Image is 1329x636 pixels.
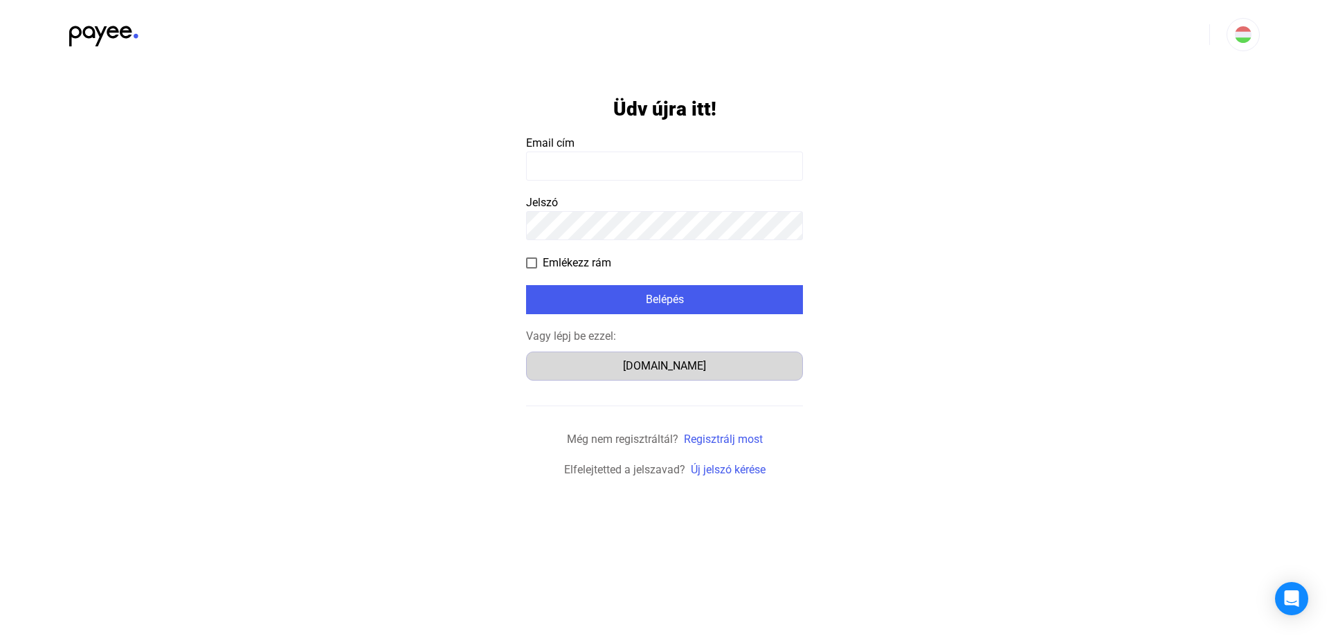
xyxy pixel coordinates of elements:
img: black-payee-blue-dot.svg [69,18,138,46]
span: Emlékezz rám [543,255,611,271]
button: [DOMAIN_NAME] [526,352,803,381]
div: Belépés [530,291,799,308]
span: Email cím [526,136,575,149]
button: Belépés [526,285,803,314]
span: Jelszó [526,196,558,209]
span: Elfelejtetted a jelszavad? [564,463,685,476]
div: Open Intercom Messenger [1275,582,1308,615]
div: Vagy lépj be ezzel: [526,328,803,345]
a: Új jelszó kérése [691,463,766,476]
a: [DOMAIN_NAME] [526,359,803,372]
img: HU [1235,26,1251,43]
a: Regisztrálj most [684,433,763,446]
button: HU [1227,18,1260,51]
span: Még nem regisztráltál? [567,433,678,446]
h1: Üdv újra itt! [613,97,716,121]
div: [DOMAIN_NAME] [531,358,798,374]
